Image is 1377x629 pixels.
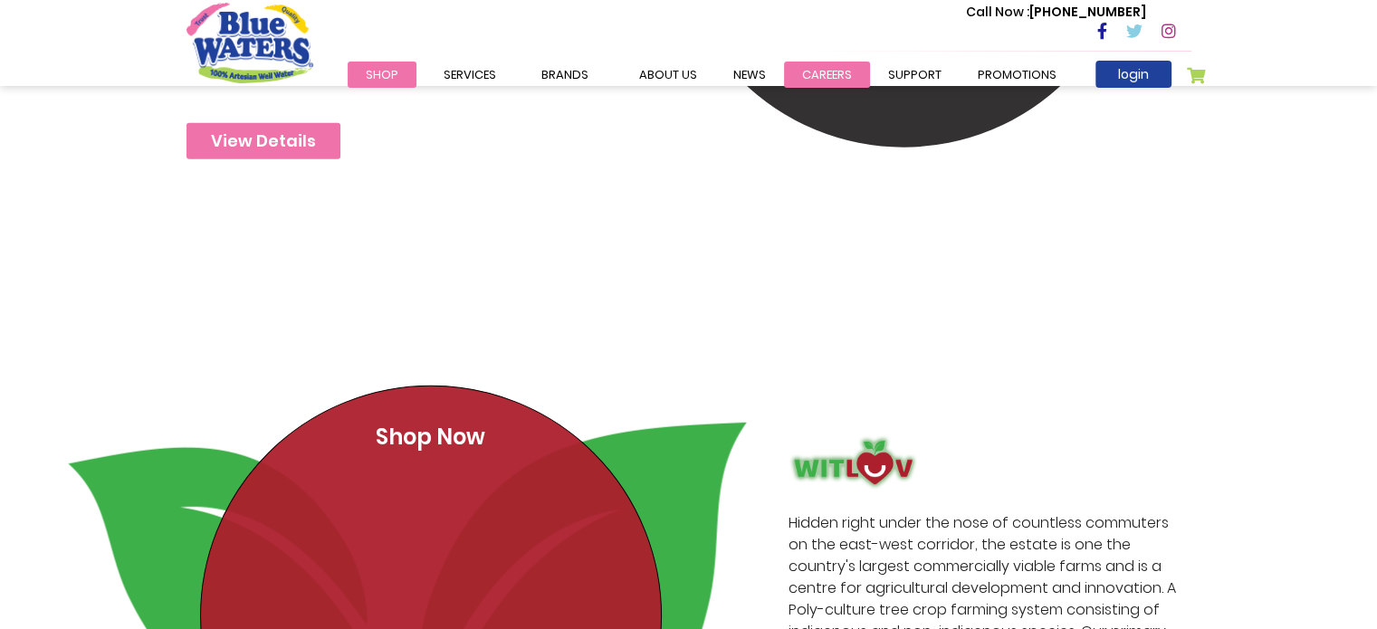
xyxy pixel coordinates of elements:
[960,62,1075,88] a: Promotions
[366,66,398,83] span: Shop
[235,421,626,453] p: Shop Now
[444,66,496,83] span: Services
[789,435,918,491] img: brand logo
[966,3,1029,21] span: Call Now :
[870,62,960,88] a: support
[1095,61,1171,88] a: login
[715,62,784,88] a: News
[966,3,1146,22] p: [PHONE_NUMBER]
[784,62,870,88] a: careers
[186,3,313,82] a: store logo
[541,66,588,83] span: Brands
[621,62,715,88] a: about us
[186,123,340,159] a: View Details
